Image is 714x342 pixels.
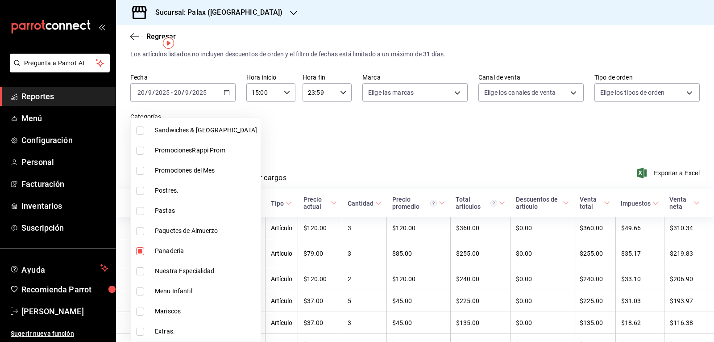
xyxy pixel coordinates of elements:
[163,38,174,49] img: Tooltip marker
[155,307,257,316] span: Mariscos
[155,246,257,256] span: Panaderia
[155,226,257,236] span: Paquetes de Almuerzo
[155,287,257,296] span: Menu Infantil
[155,186,257,195] span: Postres.
[155,166,257,175] span: Promociones del Mes
[155,266,257,276] span: Nuestra Especialidad
[155,126,257,135] span: Sandwiches & [GEOGRAPHIC_DATA]
[155,146,257,155] span: PromocionesRappi Prom
[155,327,257,336] span: Extras.
[155,206,257,215] span: Pastas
